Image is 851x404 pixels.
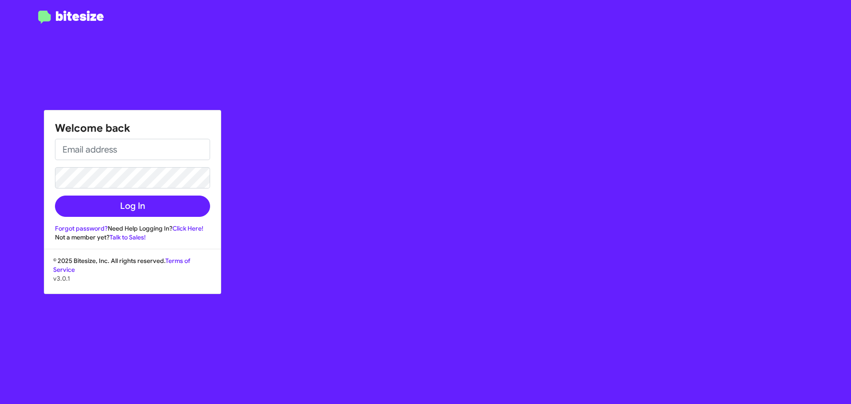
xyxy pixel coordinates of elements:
div: © 2025 Bitesize, Inc. All rights reserved. [44,256,221,294]
div: Not a member yet? [55,233,210,242]
a: Click Here! [172,224,203,232]
button: Log In [55,196,210,217]
input: Email address [55,139,210,160]
p: v3.0.1 [53,274,212,283]
a: Talk to Sales! [109,233,146,241]
a: Forgot password? [55,224,108,232]
div: Need Help Logging In? [55,224,210,233]
h1: Welcome back [55,121,210,135]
